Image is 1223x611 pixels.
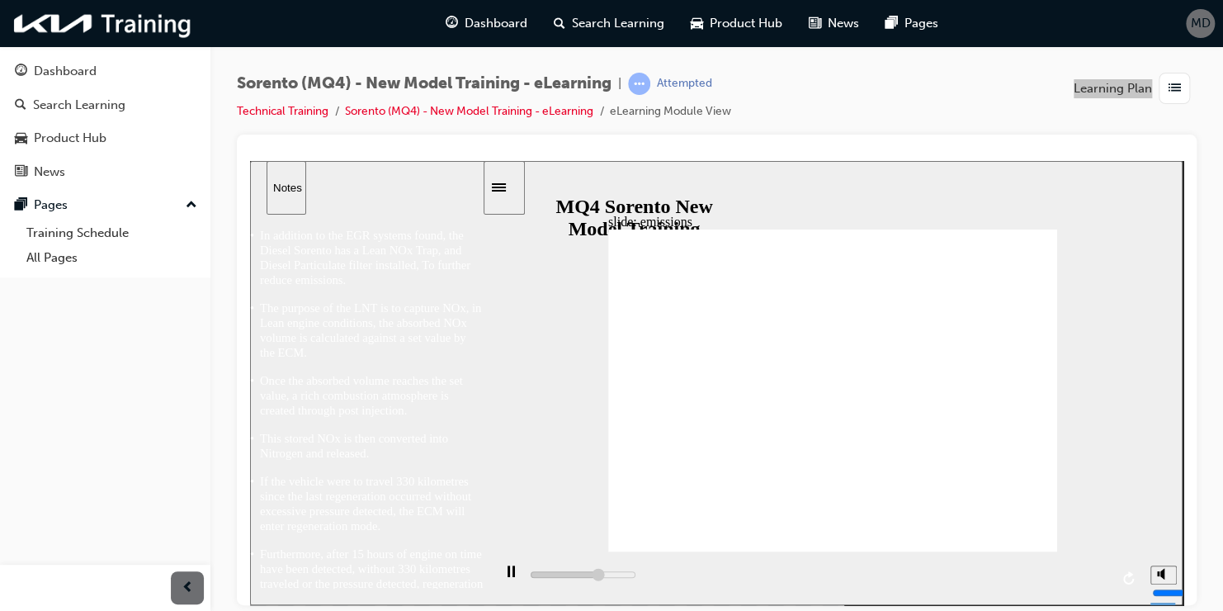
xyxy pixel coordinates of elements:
[15,131,27,146] span: car-icon
[33,96,125,115] div: Search Learning
[237,104,328,118] a: Technical Training
[541,7,678,40] a: search-iconSearch Learning
[10,314,221,372] span: If the vehicle were to travel 330 kilometres since the last regeneration occurred without excessi...
[345,104,593,118] a: Sorento (MQ4) - New Model Training - eLearning
[23,21,50,33] div: Notes
[678,7,796,40] a: car-iconProduct Hub
[1186,9,1215,38] button: MD
[867,405,892,430] button: replay
[20,220,204,246] a: Training Schedule
[900,405,927,424] button: volume
[691,13,703,34] span: car-icon
[7,123,204,154] a: Product Hub
[15,64,27,79] span: guage-icon
[182,578,194,599] span: prev-icon
[10,213,213,256] span: Once the absorbed volume reaches the set value, a rich combustion atmosphere is created through p...
[34,196,68,215] div: Pages
[610,102,731,121] li: eLearning Module View
[554,13,565,34] span: search-icon
[10,271,198,299] span: This stored NOx is then converted into Nitrogen and released.
[465,14,527,33] span: Dashboard
[7,90,204,121] a: Search Learning
[1191,14,1211,33] span: MD
[809,13,821,34] span: news-icon
[10,140,231,198] span: The purpose of the LNT is to capture NOx, in Lean engine conditions, the absorbed NOx volume is c...
[1169,78,1181,99] span: list-icon
[885,13,898,34] span: pages-icon
[15,98,26,113] span: search-icon
[892,391,925,444] div: misc controls
[628,73,650,95] span: learningRecordVerb_ATTEMPT-icon
[796,7,872,40] a: news-iconNews
[15,198,27,213] span: pages-icon
[237,74,611,93] span: Sorento (MQ4) - New Model Training - eLearning
[7,53,204,190] button: DashboardSearch LearningProduct HubNews
[710,14,782,33] span: Product Hub
[902,425,1008,438] input: volume
[34,62,97,81] div: Dashboard
[872,7,951,40] a: pages-iconPages
[242,404,270,432] button: play/pause
[432,7,541,40] a: guage-iconDashboard
[8,7,198,40] img: kia-training
[7,190,204,220] button: Pages
[1074,73,1197,104] button: Learning Plan
[7,56,204,87] a: Dashboard
[10,386,233,444] span: Furthermore, after 15 hours of engine on time have been detected, without 330 kilometres traveled...
[10,68,220,126] span: In addition to the EGR systems found, the Diesel Sorento has a Lean NOx Trap, and Diesel Particul...
[20,245,204,271] a: All Pages
[618,74,621,93] span: |
[828,14,859,33] span: News
[34,129,106,148] div: Product Hub
[657,76,712,92] div: Attempted
[446,13,458,34] span: guage-icon
[572,14,664,33] span: Search Learning
[15,165,27,180] span: news-icon
[7,157,204,187] a: News
[904,14,938,33] span: Pages
[1074,79,1152,98] span: Learning Plan
[34,163,65,182] div: News
[280,407,386,420] input: slide progress
[242,391,892,444] div: playback controls
[186,195,197,216] span: up-icon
